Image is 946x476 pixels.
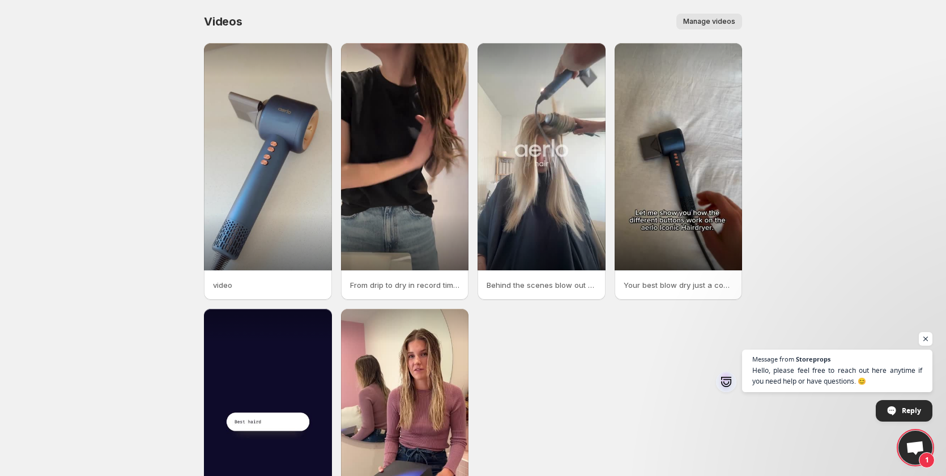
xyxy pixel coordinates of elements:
[898,431,932,465] a: Open chat
[676,14,742,29] button: Manage videos
[487,279,596,291] p: Behind the scenes blow out testing by our friend and hair queen - hairt_essa
[752,365,922,386] span: Hello, please feel free to reach out here anytime if you need help or have questions. 😊
[683,17,735,26] span: Manage videos
[204,15,242,28] span: Videos
[752,356,794,362] span: Message from
[213,279,323,291] p: video
[902,401,921,420] span: Reply
[796,356,830,362] span: Storeprops
[624,279,734,291] p: Your best blow dry just a couple of buttons away The first is the link in the bio shop now aerloh...
[350,279,460,291] p: From drip to dry in record time haircareroutine aerlohair hairdryer
[919,452,935,468] span: 1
